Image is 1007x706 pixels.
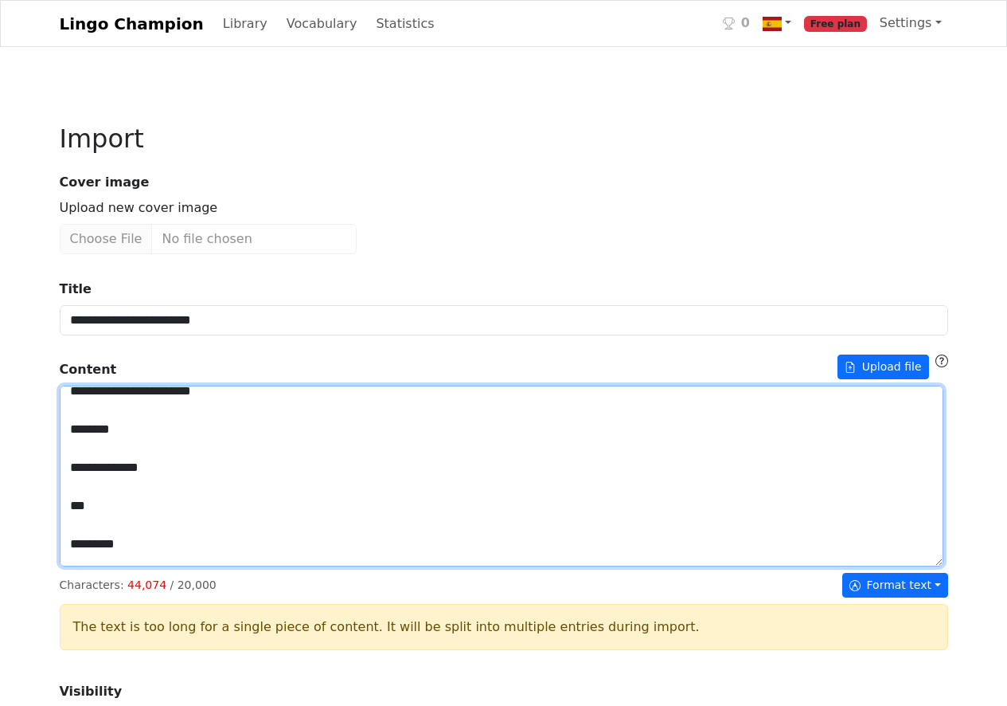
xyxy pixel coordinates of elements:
[60,281,92,296] strong: Title
[804,16,867,32] span: Free plan
[837,355,929,379] button: Content
[60,684,123,699] strong: Visibility
[60,8,204,40] a: Lingo Champion
[741,14,750,33] span: 0
[60,577,217,594] p: Characters : / 20,000
[763,14,782,33] img: es.svg
[873,7,948,39] a: Settings
[127,579,166,591] span: 44,074
[217,8,274,40] a: Library
[369,8,440,40] a: Statistics
[60,198,218,218] label: Upload new cover image
[798,7,873,40] a: Free plan
[280,8,364,40] a: Vocabulary
[60,604,948,650] div: The text is too long for a single piece of content. It will be split into multiple entries during...
[60,360,117,379] strong: Content
[716,7,756,40] a: 0
[842,573,948,598] button: Format text
[50,173,958,192] strong: Cover image
[60,124,948,154] h2: Import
